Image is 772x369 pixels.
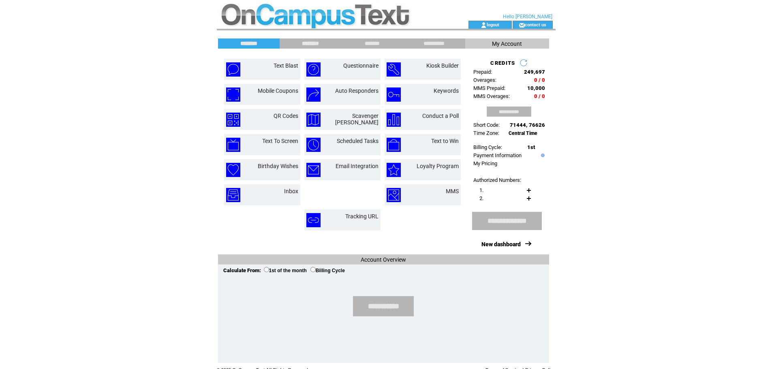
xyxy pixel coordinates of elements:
[510,122,545,128] span: 71444, 76626
[431,138,459,144] a: Text to Win
[481,241,521,247] a: New dashboard
[473,177,521,183] span: Authorized Numbers:
[343,62,379,69] a: Questionnaire
[337,138,379,144] a: Scheduled Tasks
[306,62,321,77] img: questionnaire.png
[223,267,261,273] span: Calculate From:
[509,130,537,136] span: Central Time
[306,87,321,102] img: auto-responders.png
[503,14,552,19] span: Hello [PERSON_NAME]
[479,187,483,193] span: 1.
[387,163,401,177] img: loyalty-program.png
[473,85,505,91] span: MMS Prepaid:
[226,188,240,202] img: inbox.png
[258,87,298,94] a: Mobile Coupons
[258,163,298,169] a: Birthday Wishes
[519,22,525,28] img: contact_us_icon.gif
[487,22,499,27] a: logout
[387,188,401,202] img: mms.png
[473,122,500,128] span: Short Code:
[539,154,545,157] img: help.gif
[473,77,496,83] span: Overages:
[306,138,321,152] img: scheduled-tasks.png
[524,69,545,75] span: 249,697
[426,62,459,69] a: Kiosk Builder
[274,113,298,119] a: QR Codes
[310,267,316,272] input: Billing Cycle
[473,93,510,99] span: MMS Overages:
[434,87,459,94] a: Keywords
[387,113,401,127] img: conduct-a-poll.png
[534,93,545,99] span: 0 / 0
[335,87,379,94] a: Auto Responders
[387,87,401,102] img: keywords.png
[306,163,321,177] img: email-integration.png
[490,60,515,66] span: CREDITS
[387,138,401,152] img: text-to-win.png
[226,163,240,177] img: birthday-wishes.png
[306,113,321,127] img: scavenger-hunt.png
[306,213,321,227] img: tracking-url.png
[473,69,492,75] span: Prepaid:
[417,163,459,169] a: Loyalty Program
[226,138,240,152] img: text-to-screen.png
[262,138,298,144] a: Text To Screen
[446,188,459,194] a: MMS
[274,62,298,69] a: Text Blast
[534,77,545,83] span: 0 / 0
[310,268,345,273] label: Billing Cycle
[226,62,240,77] img: text-blast.png
[226,113,240,127] img: qr-codes.png
[473,144,502,150] span: Billing Cycle:
[527,85,545,91] span: 10,000
[422,113,459,119] a: Conduct a Poll
[345,213,379,220] a: Tracking URL
[527,144,535,150] span: 1st
[492,41,522,47] span: My Account
[473,152,522,158] a: Payment Information
[336,163,379,169] a: Email Integration
[226,87,240,102] img: mobile-coupons.png
[525,22,546,27] a: contact us
[479,195,483,201] span: 2.
[481,22,487,28] img: account_icon.gif
[361,256,406,263] span: Account Overview
[264,268,307,273] label: 1st of the month
[473,160,497,166] a: My Pricing
[264,267,269,272] input: 1st of the month
[387,62,401,77] img: kiosk-builder.png
[284,188,298,194] a: Inbox
[335,113,379,126] a: Scavenger [PERSON_NAME]
[473,130,499,136] span: Time Zone:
